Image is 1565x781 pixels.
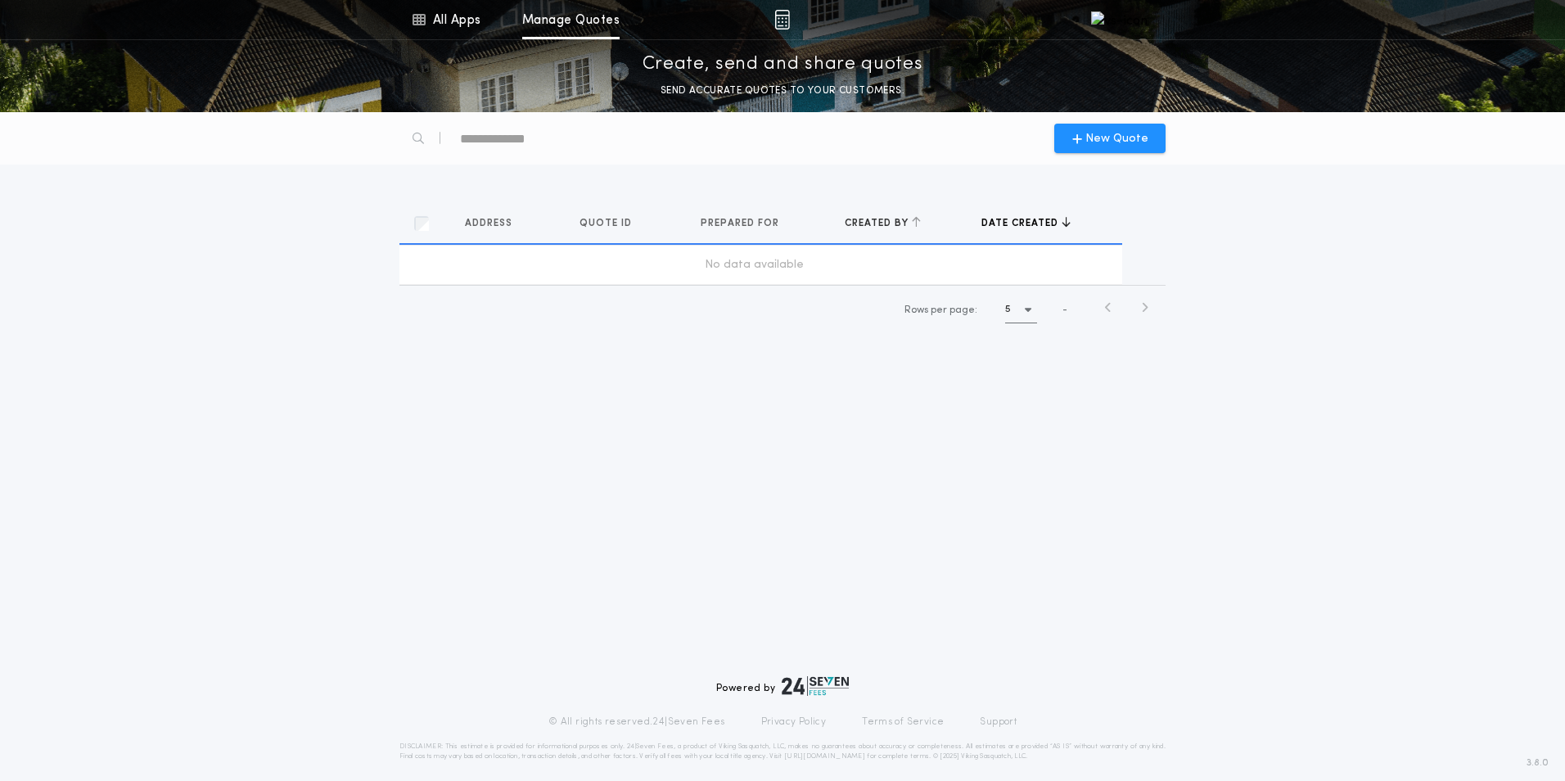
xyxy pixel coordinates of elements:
a: [URL][DOMAIN_NAME] [784,753,865,760]
span: - [1062,303,1067,318]
span: Quote ID [580,217,635,230]
img: img [774,10,790,29]
span: Rows per page: [904,305,977,315]
p: © All rights reserved. 24|Seven Fees [548,716,725,729]
button: Address [465,215,525,232]
p: Create, send and share quotes [643,52,923,78]
span: Address [465,217,516,230]
a: Terms of Service [862,716,944,729]
p: SEND ACCURATE QUOTES TO YOUR CUSTOMERS. [661,83,904,99]
span: Prepared for [701,217,782,230]
span: Created by [845,217,912,230]
img: logo [782,676,849,696]
p: DISCLAIMER: This estimate is provided for informational purposes only. 24|Seven Fees, a product o... [399,742,1166,761]
button: Quote ID [580,215,644,232]
div: Powered by [716,676,849,696]
a: Privacy Policy [761,716,827,729]
span: Date created [981,217,1062,230]
button: Date created [981,215,1071,232]
span: 3.8.0 [1527,756,1549,770]
img: vs-icon [1091,11,1148,28]
button: 5 [1005,297,1037,323]
span: New Quote [1085,130,1148,147]
h1: 5 [1005,301,1011,318]
a: Support [980,716,1017,729]
div: No data available [406,257,1103,273]
button: New Quote [1054,124,1166,153]
button: Created by [845,215,921,232]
